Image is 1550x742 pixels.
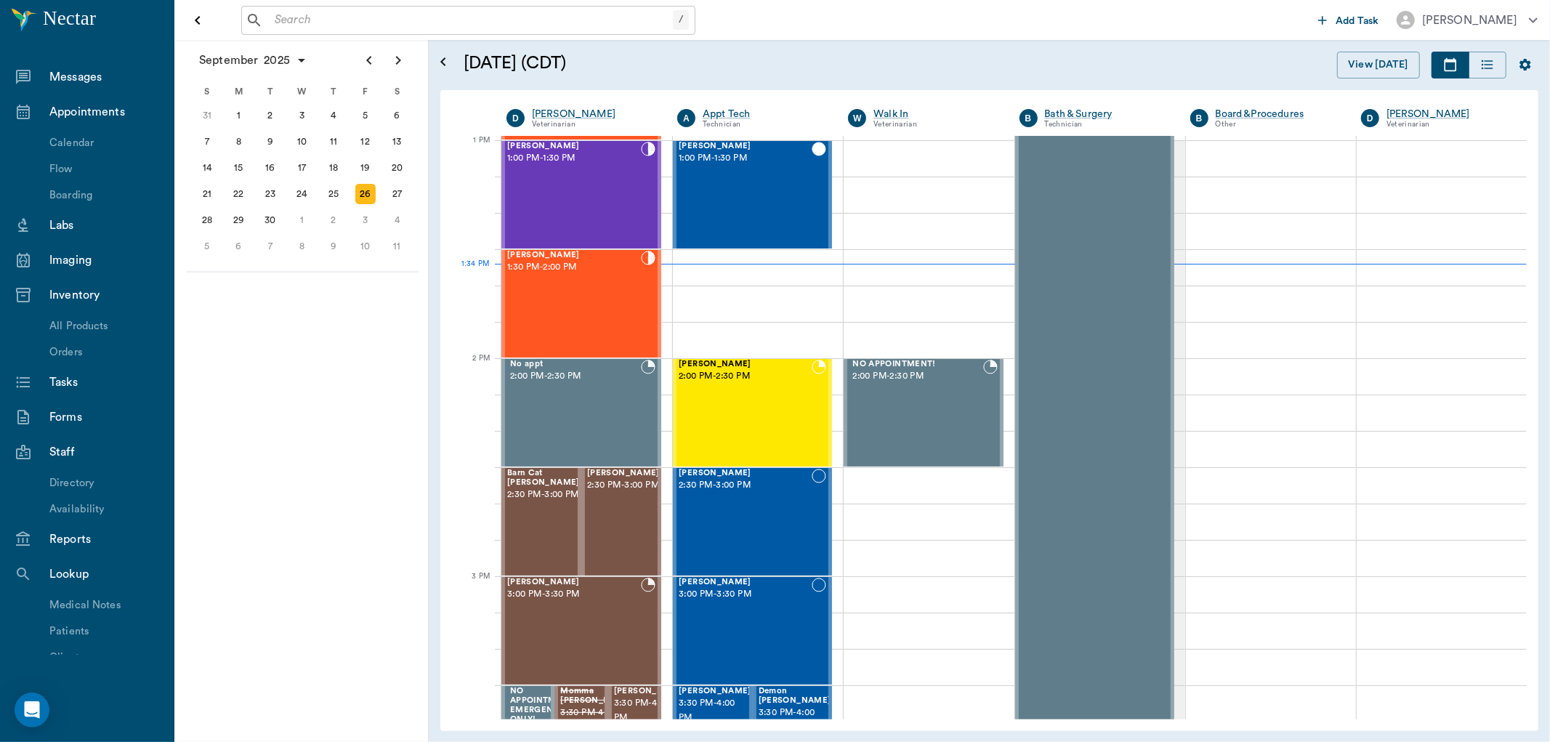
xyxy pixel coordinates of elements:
[507,578,641,587] span: [PERSON_NAME]
[679,578,812,587] span: [PERSON_NAME]
[43,3,162,34] h6: Nectar
[223,81,255,102] div: M
[49,531,159,548] div: Reports
[1020,109,1038,127] div: B
[532,107,655,121] a: [PERSON_NAME]
[679,360,812,369] span: [PERSON_NAME]
[323,210,344,230] div: Thursday, October 2, 2025
[192,46,315,75] button: September2025
[260,210,280,230] div: Tuesday, September 30, 2025
[506,109,525,127] div: D
[49,344,168,360] div: Orders
[318,81,350,102] div: T
[228,184,249,204] div: Monday, September 22, 2025
[679,142,812,151] span: [PERSON_NAME]
[49,103,159,121] div: Appointments
[260,184,280,204] div: Tuesday, September 23, 2025
[873,107,997,121] a: Walk In
[197,105,217,126] div: Sunday, August 31, 2025
[323,105,344,126] div: Thursday, September 4, 2025
[292,236,312,257] div: Wednesday, October 8, 2025
[673,467,832,576] div: NOT_CONFIRMED, 2:30 PM - 3:00 PM
[196,50,261,70] span: September
[260,158,280,178] div: Tuesday, September 16, 2025
[49,443,159,461] div: Staff
[703,118,826,131] div: Technician
[387,132,407,152] div: Saturday, September 13, 2025
[560,687,633,706] span: Momma [PERSON_NAME]
[228,132,249,152] div: Monday, September 8, 2025
[1337,52,1420,78] button: View [DATE]
[510,687,577,724] span: NO APPOINTMENT! EMERGENCY ONLY!
[1386,107,1510,121] a: [PERSON_NAME]
[49,318,168,334] div: All Products
[254,81,286,102] div: T
[228,158,249,178] div: Monday, September 15, 2025
[49,374,159,391] div: Tasks
[355,46,384,75] button: Previous page
[49,475,168,491] div: Directory
[673,10,689,30] div: /
[501,576,661,685] div: BOOKED, 3:00 PM - 3:30 PM
[501,358,661,467] div: BOOKED, 2:00 PM - 2:30 PM
[507,587,641,602] span: 3:00 PM - 3:30 PM
[501,467,581,576] div: NOT_CONFIRMED, 2:30 PM - 3:00 PM
[323,132,344,152] div: Thursday, September 11, 2025
[507,469,580,488] span: Barn Cat [PERSON_NAME]
[387,210,407,230] div: Saturday, October 4, 2025
[15,693,49,727] div: Open Intercom Messenger
[228,236,249,257] div: Monday, October 6, 2025
[507,488,580,502] span: 2:30 PM - 3:00 PM
[452,351,490,387] div: 2 PM
[507,142,641,151] span: [PERSON_NAME]
[261,50,293,70] span: 2025
[49,161,168,177] div: Flow
[507,251,641,260] span: [PERSON_NAME]
[387,158,407,178] div: Saturday, September 20, 2025
[560,706,633,735] span: 3:30 PM - 4:00 PM
[49,624,168,640] div: Patients
[49,135,168,151] div: Calendar
[1361,109,1379,127] div: D
[49,187,168,203] div: Boarding
[49,251,159,269] div: Imaging
[703,107,826,121] a: Appt Tech
[323,184,344,204] div: Thursday, September 25, 2025
[292,210,312,230] div: Wednesday, October 1, 2025
[1190,109,1208,127] div: B
[873,118,997,131] div: Veterinarian
[759,706,831,735] span: 3:30 PM - 4:00 PM
[384,46,413,75] button: Next page
[435,34,452,90] button: Open calendar
[355,158,376,178] div: Friday, September 19, 2025
[355,236,376,257] div: Friday, October 10, 2025
[355,132,376,152] div: Friday, September 12, 2025
[197,236,217,257] div: Sunday, October 5, 2025
[510,360,641,369] span: No appt
[292,132,312,152] div: Wednesday, September 10, 2025
[292,184,312,204] div: Wednesday, September 24, 2025
[260,236,280,257] div: Tuesday, October 7, 2025
[507,151,641,166] span: 1:00 PM - 1:30 PM
[852,369,982,384] span: 2:00 PM - 2:30 PM
[1216,107,1339,121] a: Board &Procedures
[501,249,661,358] div: CHECKED_IN, 1:30 PM - 2:00 PM
[1216,118,1339,131] div: Other
[183,6,212,35] button: Open drawer
[510,369,641,384] span: 2:00 PM - 2:30 PM
[673,576,832,685] div: NOT_CONFIRMED, 3:00 PM - 3:30 PM
[260,105,280,126] div: Tuesday, September 2, 2025
[323,236,344,257] div: Thursday, October 9, 2025
[355,210,376,230] div: Friday, October 3, 2025
[679,478,812,493] span: 2:30 PM - 3:00 PM
[197,132,217,152] div: Sunday, September 7, 2025
[1312,7,1385,33] button: Add Task
[49,217,159,234] div: Labs
[587,478,660,493] span: 2:30 PM - 3:00 PM
[269,10,673,31] input: Search
[614,687,687,696] span: [PERSON_NAME]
